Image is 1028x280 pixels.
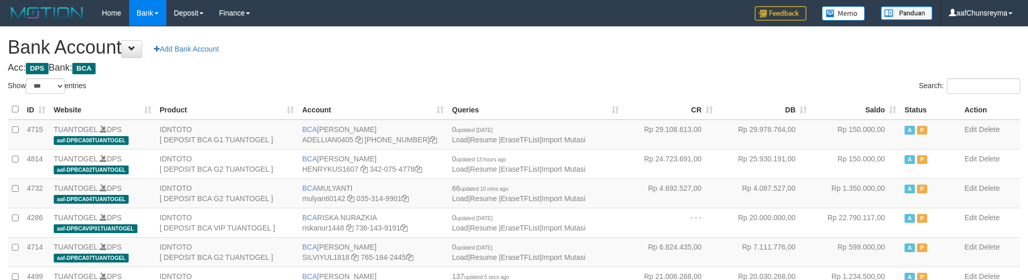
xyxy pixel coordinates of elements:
[456,127,492,133] span: updated [DATE]
[501,165,539,173] a: EraseTFList
[302,253,350,261] a: SILVIYUL1818
[452,184,508,192] span: 66
[50,208,155,237] td: DPS
[905,185,915,193] span: Active
[54,224,137,233] span: aaf-DPBCAVIP01TUANTOGEL
[542,165,586,173] a: Import Mutasi
[54,125,98,134] a: TUANTOGEL
[717,178,811,208] td: Rp 4.087.527,00
[406,253,413,261] a: Copy 7651842445 to clipboard
[542,136,586,144] a: Import Mutasi
[905,243,915,252] span: Active
[979,155,1000,163] a: Delete
[905,126,915,135] span: Active
[964,155,977,163] a: Edit
[155,208,298,237] td: IDNTOTO [ DEPOSIT BCA VIP TUANTOGEL ]
[8,37,1020,58] h1: Bank Account
[430,136,437,144] a: Copy 5655032115 to clipboard
[8,63,1020,73] h4: Acc: Bank:
[452,213,492,222] span: 0
[155,178,298,208] td: IDNTOTO [ DEPOSIT BCA G2 TUANTOGEL ]
[623,237,717,267] td: Rp 6.824.435,00
[542,224,586,232] a: Import Mutasi
[917,214,927,223] span: Paused
[54,136,129,145] span: aaf-DPBCA08TUANTOGEL
[755,6,806,21] img: Feedback.jpg
[811,149,900,178] td: Rp 150.000,00
[302,155,317,163] span: BCA
[717,208,811,237] td: Rp 20.000.000,00
[155,100,298,120] th: Product: activate to sort column ascending
[456,245,492,251] span: updated [DATE]
[452,243,585,261] span: | | |
[979,243,1000,251] a: Delete
[415,165,422,173] a: Copy 3420754778 to clipboard
[155,149,298,178] td: IDNTOTO [ DEPOSIT BCA G2 TUANTOGEL ]
[54,155,98,163] a: TUANTOGEL
[456,216,492,221] span: updated [DATE]
[50,178,155,208] td: DPS
[470,136,497,144] a: Resume
[917,243,927,252] span: Paused
[470,194,497,203] a: Resume
[964,125,977,134] a: Edit
[401,194,409,203] a: Copy 0353149901 to clipboard
[26,78,65,94] select: Showentries
[905,155,915,164] span: Active
[54,254,129,262] span: aaf-DPBCA07TUANTOGEL
[811,178,900,208] td: Rp 1.350.000,00
[23,149,50,178] td: 4814
[542,253,586,261] a: Import Mutasi
[470,253,497,261] a: Resume
[347,194,354,203] a: Copy mulyanti0142 to clipboard
[23,208,50,237] td: 4286
[23,120,50,150] td: 4715
[452,155,506,163] span: 0
[302,125,317,134] span: BCA
[452,194,468,203] a: Load
[452,224,468,232] a: Load
[155,237,298,267] td: IDNTOTO [ DEPOSIT BCA G2 TUANTOGEL ]
[298,149,448,178] td: [PERSON_NAME] 342-075-4778
[623,178,717,208] td: Rp 4.692.527,00
[50,237,155,267] td: DPS
[346,224,353,232] a: Copy riskanur1448 to clipboard
[811,120,900,150] td: Rp 150.000,00
[23,100,50,120] th: ID: activate to sort column ascending
[50,100,155,120] th: Website: activate to sort column ascending
[54,243,98,251] a: TUANTOGEL
[917,185,927,193] span: Paused
[979,184,1000,192] a: Delete
[298,100,448,120] th: Account: activate to sort column ascending
[23,237,50,267] td: 4714
[452,184,585,203] span: | | |
[717,149,811,178] td: Rp 25.930.191,00
[298,120,448,150] td: [PERSON_NAME] [PHONE_NUMBER]
[72,63,96,74] span: BCA
[501,194,539,203] a: EraseTFList
[452,165,468,173] a: Load
[400,224,408,232] a: Copy 7361439191 to clipboard
[470,224,497,232] a: Resume
[470,165,497,173] a: Resume
[452,125,585,144] span: | | |
[302,165,359,173] a: HENRYKUS1607
[919,78,1020,94] label: Search:
[155,120,298,150] td: IDNTOTO [ DEPOSIT BCA G1 TUANTOGEL ]
[811,208,900,237] td: Rp 22.790.117,00
[964,213,977,222] a: Edit
[298,178,448,208] td: MULYANTI 035-314-9901
[298,208,448,237] td: RISKA NURAZKIA 736-143-9191
[452,213,585,232] span: | | |
[456,157,506,162] span: updated 13 hours ago
[623,100,717,120] th: CR: activate to sort column ascending
[298,237,448,267] td: [PERSON_NAME] 765-184-2445
[905,214,915,223] span: Active
[302,213,317,222] span: BCA
[452,125,492,134] span: 0
[881,6,932,20] img: panduan.png
[501,136,539,144] a: EraseTFList
[917,155,927,164] span: Paused
[8,5,86,21] img: MOTION_logo.png
[54,213,98,222] a: TUANTOGEL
